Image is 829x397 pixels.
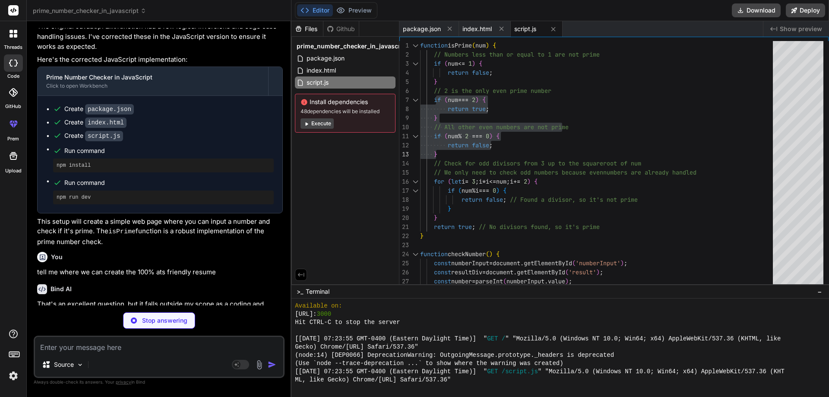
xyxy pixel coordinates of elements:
span: 3 [472,178,475,185]
div: 22 [399,232,409,241]
span: >_ [297,287,303,296]
span: if [434,132,441,140]
span: 'numberInput' [576,259,620,267]
span: 0 [486,132,489,140]
span: script.js [514,25,536,33]
span: ) [472,60,475,67]
span: Gecko) Chrome/[URL] Safari/537.36" [295,343,418,351]
span: ) [565,277,569,285]
span: === [472,132,482,140]
p: Here's the corrected JavaScript implementation: [37,55,283,65]
div: 18 [399,195,409,204]
span: ) [620,259,624,267]
span: package.json [306,53,345,64]
div: 5 [399,77,409,86]
span: num [475,41,486,49]
span: num [448,60,458,67]
span: Run command [64,178,274,187]
span: <= [458,60,465,67]
span: " "Mozilla/5.0 (Windows NT 10.0; Win64; x64) AppleWebKit/537.36 (KHTML, like [505,335,781,343]
span: return [434,223,455,231]
span: === [479,187,489,194]
span: GET [487,335,498,343]
div: Github [323,25,359,33]
span: prime_number_checker_in_javascript [33,6,146,15]
span: // We only need to check odd numbers because even [434,168,603,176]
span: false [472,141,489,149]
span: / [502,335,505,343]
p: That's an excellent question, but it falls outside my scope as a coding and project generation as... [37,299,283,329]
label: code [7,73,19,80]
span: function [420,41,448,49]
div: 16 [399,177,409,186]
span: { [503,187,506,194]
span: . [513,268,517,276]
span: ML, like Gecko) Chrome/[URL] Safari/537.36" [295,376,451,384]
img: Pick Models [76,361,84,368]
button: Download [732,3,781,17]
span: { [482,96,486,104]
div: Prime Number Checker in JavaScript [46,73,259,82]
div: 3 [399,59,409,68]
div: Files [291,25,323,33]
span: ( [503,277,506,285]
span: isPrime [448,41,472,49]
span: ( [448,178,451,185]
span: } [434,78,437,86]
img: settings [6,368,21,383]
p: tell me where we can create the 100% ats friendly resume [37,267,283,277]
span: % [472,187,475,194]
span: i [510,178,513,185]
span: function [420,250,448,258]
span: privacy [116,379,131,384]
span: // Numbers less than or equal to 1 are not prime [434,51,600,58]
span: ( [444,60,448,67]
span: 2 [465,132,468,140]
span: ; [569,277,572,285]
span: num [448,132,458,140]
span: num [462,187,472,194]
span: // All other even numbers are not prime [434,123,569,131]
span: script.js [306,77,329,88]
span: } [420,232,424,240]
span: return [448,141,468,149]
span: GET [487,368,498,376]
span: // No divisors found, so it's prime [479,223,600,231]
div: Click to collapse the range. [410,41,421,50]
span: = [489,259,493,267]
span: Run command [64,146,274,155]
span: { [493,41,496,49]
div: 20 [399,213,409,222]
span: ) [527,178,531,185]
div: Click to open Workbench [46,83,259,89]
span: i [486,178,489,185]
span: } [448,205,451,213]
span: package.json [403,25,441,33]
span: return [448,69,468,76]
span: numberInput [506,277,544,285]
span: . [544,277,548,285]
span: false [486,196,503,203]
span: 3000 [317,310,332,318]
span: ) [489,250,493,258]
span: = [482,268,486,276]
span: /script.js [502,368,538,376]
span: if [434,96,441,104]
span: const [434,277,451,285]
span: − [817,287,822,296]
span: { [534,178,538,185]
span: for [434,178,444,185]
span: i [462,178,465,185]
span: <= [489,178,496,185]
span: root of num [603,159,641,167]
span: 1 [468,60,472,67]
label: GitHub [5,103,21,110]
span: } [434,214,437,222]
div: 15 [399,168,409,177]
p: The original Java function had a few logical inversions and edge case handling issues. I've corre... [37,22,283,52]
div: 6 [399,86,409,95]
span: . [520,259,524,267]
span: ( [572,259,576,267]
span: const [434,268,451,276]
span: } [434,114,437,122]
